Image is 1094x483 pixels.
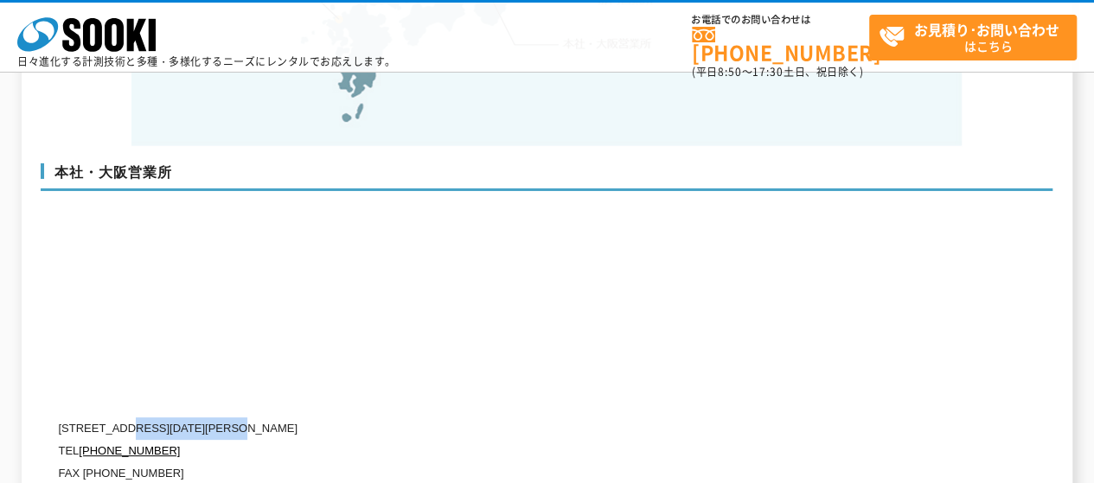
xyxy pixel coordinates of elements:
span: 8:50 [718,64,742,79]
a: [PHONE_NUMBER] [692,27,869,62]
p: TEL [58,440,888,462]
p: 日々進化する計測技術と多種・多様化するニーズにレンタルでお応えします。 [17,56,396,67]
span: お電話でのお問い合わせは [692,15,869,25]
p: [STREET_ADDRESS][DATE][PERSON_NAME] [58,417,888,440]
span: はこちら [879,16,1076,59]
span: 17:30 [752,64,784,79]
a: [PHONE_NUMBER] [79,444,180,457]
span: (平日 ～ 土日、祝日除く) [692,64,863,79]
strong: お見積り･お問い合わせ [914,19,1059,40]
a: お見積り･お問い合わせはこちら [869,15,1077,60]
h3: 本社・大阪営業所 [41,163,1052,191]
